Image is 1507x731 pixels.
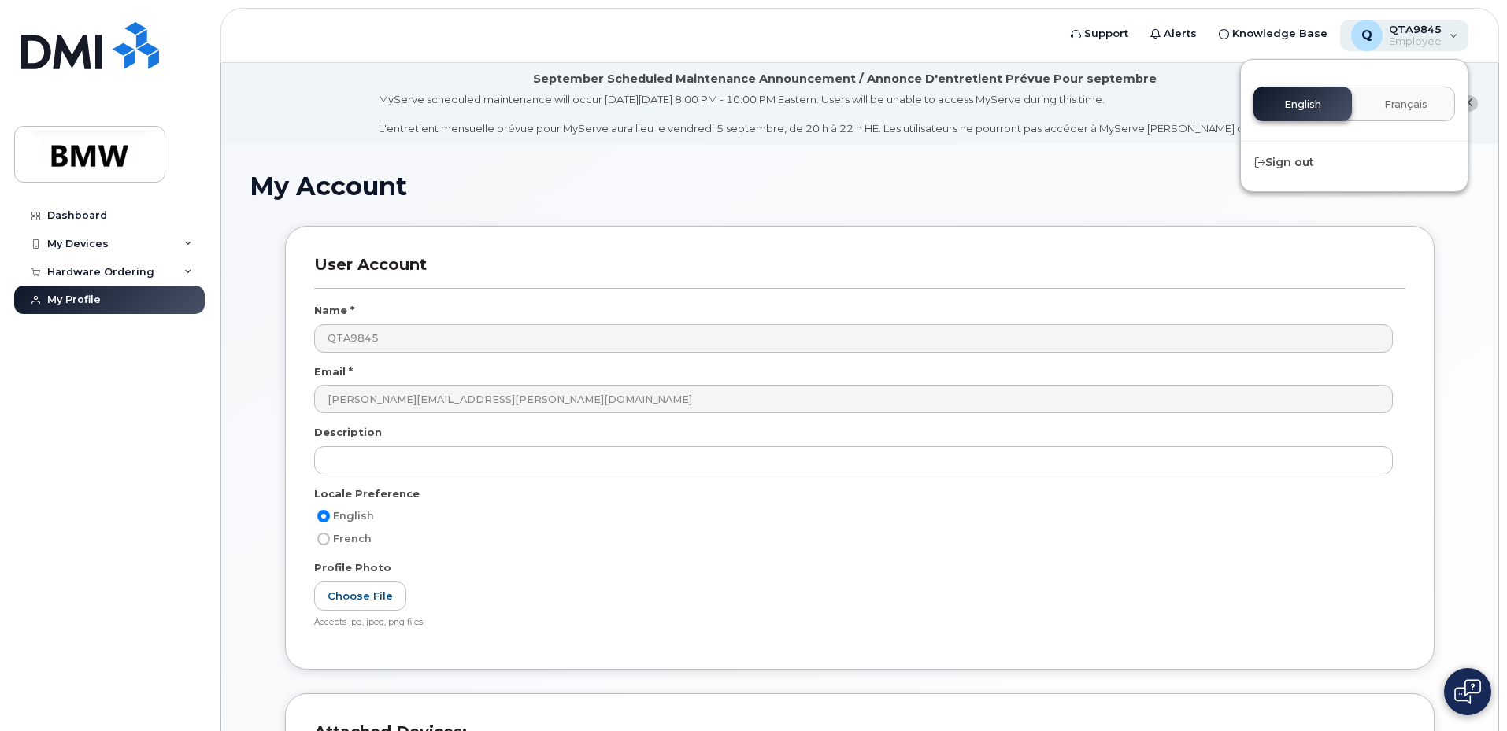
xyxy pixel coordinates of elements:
[314,303,354,318] label: Name *
[314,425,382,440] label: Description
[317,510,330,522] input: English
[1454,679,1481,704] img: Open chat
[1384,98,1427,111] span: Français
[1241,148,1468,177] div: Sign out
[317,533,330,545] input: French
[333,510,374,522] span: English
[250,172,1470,200] h1: My Account
[533,71,1157,87] div: September Scheduled Maintenance Announcement / Annonce D'entretient Prévue Pour septembre
[314,486,420,501] label: Locale Preference
[379,92,1312,136] div: MyServe scheduled maintenance will occur [DATE][DATE] 8:00 PM - 10:00 PM Eastern. Users will be u...
[333,533,372,545] span: French
[314,560,391,575] label: Profile Photo
[314,255,1405,289] h3: User Account
[314,617,1393,629] div: Accepts jpg, jpeg, png files
[314,364,353,379] label: Email *
[314,581,406,611] label: Choose File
